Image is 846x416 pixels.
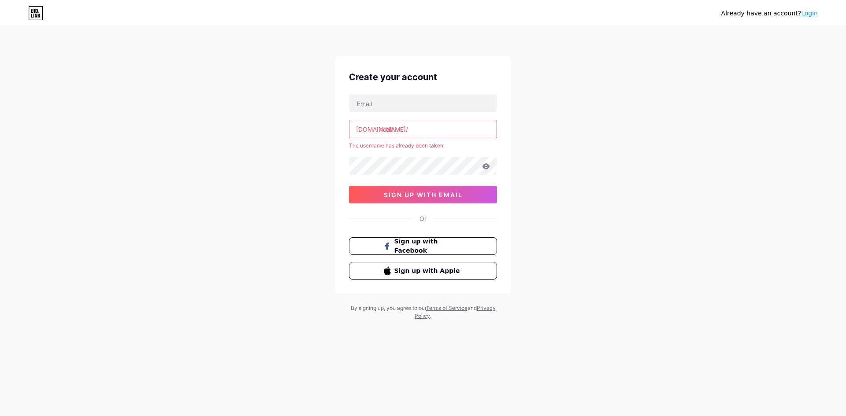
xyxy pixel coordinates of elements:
a: Terms of Service [426,305,468,311]
div: The username has already been taken. [349,142,497,150]
div: By signing up, you agree to our and . [348,304,498,320]
div: Already have an account? [721,9,818,18]
input: username [349,120,497,138]
div: Or [419,214,427,223]
span: sign up with email [384,191,463,199]
span: Sign up with Facebook [394,237,463,255]
span: Sign up with Apple [394,266,463,276]
input: Email [349,95,497,112]
button: sign up with email [349,186,497,203]
button: Sign up with Apple [349,262,497,280]
div: Create your account [349,70,497,84]
button: Sign up with Facebook [349,237,497,255]
div: [DOMAIN_NAME]/ [356,125,408,134]
a: Login [801,10,818,17]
